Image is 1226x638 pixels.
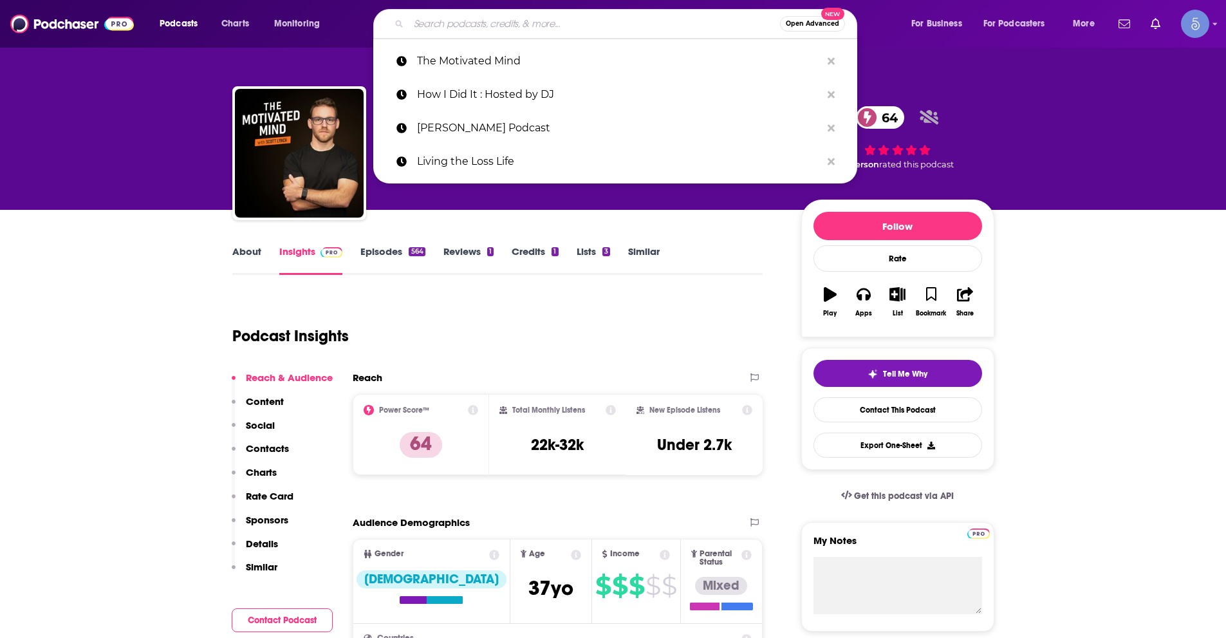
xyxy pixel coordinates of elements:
[320,247,343,258] img: Podchaser Pro
[357,570,506,588] div: [DEMOGRAPHIC_DATA]
[610,550,640,558] span: Income
[353,371,382,384] h2: Reach
[246,371,333,384] p: Reach & Audience
[246,466,277,478] p: Charts
[854,491,954,502] span: Get this podcast via API
[880,279,914,325] button: List
[246,538,278,550] p: Details
[232,608,333,632] button: Contact Podcast
[879,160,954,169] span: rated this podcast
[847,279,880,325] button: Apps
[417,145,821,178] p: Living the Loss Life
[975,14,1064,34] button: open menu
[577,245,610,275] a: Lists3
[512,245,558,275] a: Credits1
[646,576,660,596] span: $
[232,245,261,275] a: About
[373,44,857,78] a: The Motivated Mind
[813,245,982,272] div: Rate
[246,490,293,502] p: Rate Card
[967,527,990,539] a: Pro website
[1181,10,1209,38] img: User Profile
[780,16,845,32] button: Open AdvancedNew
[232,326,349,346] h1: Podcast Insights
[274,15,320,33] span: Monitoring
[400,432,442,458] p: 64
[246,419,275,431] p: Social
[786,21,839,27] span: Open Advanced
[1181,10,1209,38] span: Logged in as Spiral5-G1
[657,435,732,455] h3: Under 2.7k
[649,406,720,415] h2: New Episode Listens
[417,78,821,111] p: How I Did It : Hosted by DJ
[246,442,289,455] p: Contacts
[967,529,990,539] img: Podchaser Pro
[443,245,494,275] a: Reviews1
[948,279,981,325] button: Share
[232,371,333,395] button: Reach & Audience
[813,212,982,240] button: Follow
[695,577,747,595] div: Mixed
[232,419,275,443] button: Social
[602,247,610,256] div: 3
[232,490,293,514] button: Rate Card
[512,406,585,415] h2: Total Monthly Listens
[235,89,364,218] img: The Motivated Mind
[823,310,837,317] div: Play
[595,576,611,596] span: $
[883,369,927,379] span: Tell Me Why
[487,247,494,256] div: 1
[813,433,982,458] button: Export One-Sheet
[628,245,660,275] a: Similar
[844,160,879,169] span: 1 person
[662,576,676,596] span: $
[1113,13,1135,35] a: Show notifications dropdown
[232,514,288,538] button: Sponsors
[1146,13,1166,35] a: Show notifications dropdown
[151,14,214,34] button: open menu
[375,550,404,558] span: Gender
[983,15,1045,33] span: For Podcasters
[409,247,425,256] div: 564
[911,15,962,33] span: For Business
[529,550,545,558] span: Age
[893,310,903,317] div: List
[221,15,249,33] span: Charts
[869,106,904,129] span: 64
[813,360,982,387] button: tell me why sparkleTell Me Why
[160,15,198,33] span: Podcasts
[915,279,948,325] button: Bookmark
[831,480,965,512] a: Get this podcast via API
[801,98,994,178] div: 64 1 personrated this podcast
[279,245,343,275] a: InsightsPodchaser Pro
[373,111,857,145] a: [PERSON_NAME] Podcast
[232,561,277,585] button: Similar
[246,514,288,526] p: Sponsors
[902,14,978,34] button: open menu
[821,8,844,20] span: New
[813,397,982,422] a: Contact This Podcast
[956,310,974,317] div: Share
[1073,15,1095,33] span: More
[528,576,573,601] span: 37 yo
[379,406,429,415] h2: Power Score™
[232,466,277,490] button: Charts
[213,14,257,34] a: Charts
[1181,10,1209,38] button: Show profile menu
[373,145,857,178] a: Living the Loss Life
[265,14,337,34] button: open menu
[531,435,584,455] h3: 22k-32k
[417,111,821,145] p: Julian Dorey Podcast
[629,576,644,596] span: $
[916,310,946,317] div: Bookmark
[246,561,277,573] p: Similar
[813,279,847,325] button: Play
[10,12,134,36] img: Podchaser - Follow, Share and Rate Podcasts
[409,14,780,34] input: Search podcasts, credits, & more...
[552,247,558,256] div: 1
[417,44,821,78] p: The Motivated Mind
[353,516,470,529] h2: Audience Demographics
[385,9,869,39] div: Search podcasts, credits, & more...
